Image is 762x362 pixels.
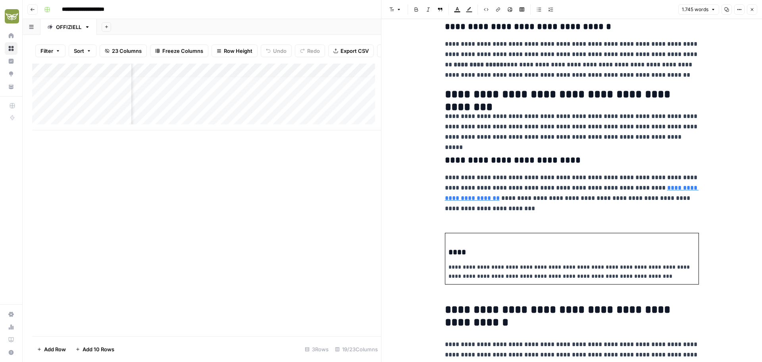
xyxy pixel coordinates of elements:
[44,345,66,353] span: Add Row
[112,47,142,55] span: 23 Columns
[302,343,332,356] div: 3 Rows
[307,47,320,55] span: Redo
[5,55,17,68] a: Insights
[224,47,252,55] span: Row Height
[5,6,17,26] button: Workspace: Evergreen Media
[5,346,17,359] button: Help + Support
[273,47,287,55] span: Undo
[35,45,65,57] button: Filter
[83,345,114,353] span: Add 10 Rows
[332,343,381,356] div: 19/23 Columns
[212,45,258,57] button: Row Height
[328,45,374,57] button: Export CSV
[40,47,53,55] span: Filter
[74,47,84,55] span: Sort
[341,47,369,55] span: Export CSV
[295,45,325,57] button: Redo
[5,321,17,333] a: Usage
[5,9,19,23] img: Evergreen Media Logo
[40,19,97,35] a: OFFIZIELL
[69,45,96,57] button: Sort
[5,333,17,346] a: Learning Hub
[5,80,17,93] a: Your Data
[32,343,71,356] button: Add Row
[5,29,17,42] a: Home
[162,47,203,55] span: Freeze Columns
[5,308,17,321] a: Settings
[100,45,147,57] button: 23 Columns
[150,45,208,57] button: Freeze Columns
[71,343,119,356] button: Add 10 Rows
[261,45,292,57] button: Undo
[678,4,719,15] button: 1.745 words
[5,68,17,80] a: Opportunities
[5,42,17,55] a: Browse
[682,6,708,13] span: 1.745 words
[56,23,81,31] div: OFFIZIELL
